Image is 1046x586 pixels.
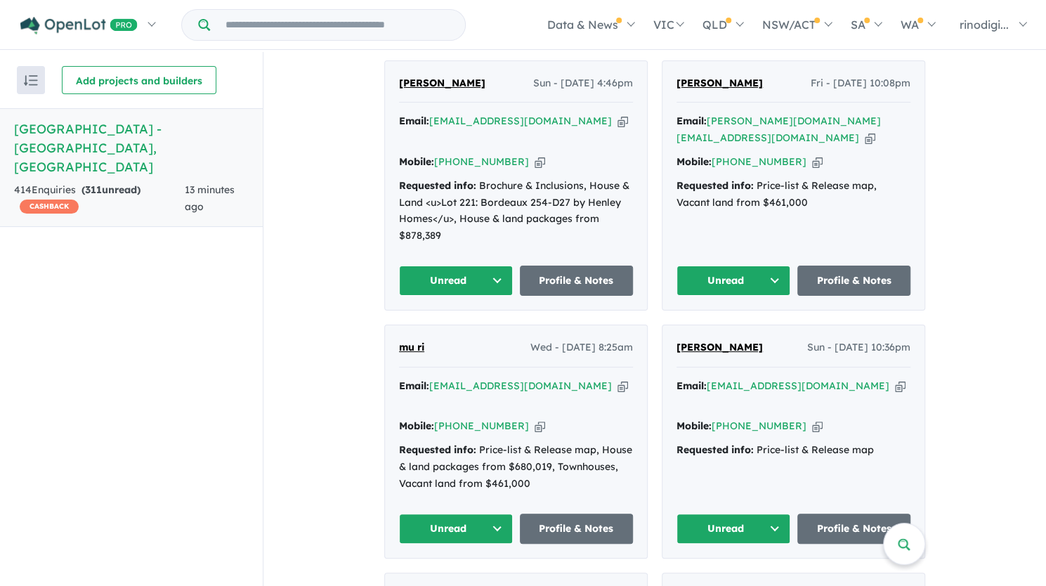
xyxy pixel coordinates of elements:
a: Profile & Notes [797,514,911,544]
a: [PHONE_NUMBER] [712,155,806,168]
div: Price-list & Release map, House & land packages from $680,019, Townhouses, Vacant land from $461,000 [399,442,633,492]
button: Copy [617,114,628,129]
span: mu ri [399,341,424,353]
button: Copy [895,379,906,393]
img: Openlot PRO Logo White [20,17,138,34]
div: Price-list & Release map, Vacant land from $461,000 [676,178,910,211]
button: Unread [676,514,790,544]
a: [PERSON_NAME] [676,75,763,92]
strong: Requested info: [676,179,754,192]
strong: Email: [676,379,707,392]
strong: Mobile: [676,155,712,168]
span: [PERSON_NAME] [676,341,763,353]
strong: ( unread) [81,183,140,196]
a: [EMAIL_ADDRESS][DOMAIN_NAME] [707,379,889,392]
button: Copy [535,419,545,434]
a: [PHONE_NUMBER] [434,155,529,168]
strong: Mobile: [676,419,712,432]
a: Profile & Notes [520,266,634,296]
a: [EMAIL_ADDRESS][DOMAIN_NAME] [429,379,612,392]
strong: Mobile: [399,419,434,432]
span: rinodigi... [960,18,1009,32]
span: 311 [85,183,102,196]
strong: Email: [676,115,707,127]
span: Sun - [DATE] 4:46pm [533,75,633,92]
strong: Email: [399,379,429,392]
a: [PERSON_NAME] [676,339,763,356]
button: Unread [676,266,790,296]
a: Profile & Notes [797,266,911,296]
button: Add projects and builders [62,66,216,94]
button: Copy [812,419,823,434]
strong: Mobile: [399,155,434,168]
input: Try estate name, suburb, builder or developer [213,10,462,40]
a: [PERSON_NAME] [399,75,485,92]
div: Brochure & Inclusions, House & Land <u>Lot 221: Bordeaux 254-D27 by Henley Homes</u>, House & lan... [399,178,633,245]
button: Copy [865,131,875,145]
img: sort.svg [24,75,38,86]
a: [PHONE_NUMBER] [434,419,529,432]
button: Copy [617,379,628,393]
span: [PERSON_NAME] [676,77,763,89]
span: Sun - [DATE] 10:36pm [807,339,910,356]
strong: Email: [399,115,429,127]
span: 13 minutes ago [185,183,235,213]
span: CASHBACK [20,200,79,214]
strong: Requested info: [399,179,476,192]
button: Unread [399,266,513,296]
div: Price-list & Release map [676,442,910,459]
span: Fri - [DATE] 10:08pm [811,75,910,92]
a: Profile & Notes [520,514,634,544]
span: [PERSON_NAME] [399,77,485,89]
strong: Requested info: [676,443,754,456]
a: mu ri [399,339,424,356]
a: [PERSON_NAME][DOMAIN_NAME][EMAIL_ADDRESS][DOMAIN_NAME] [676,115,881,144]
div: 414 Enquir ies [14,182,185,216]
a: [PHONE_NUMBER] [712,419,806,432]
h5: [GEOGRAPHIC_DATA] - [GEOGRAPHIC_DATA] , [GEOGRAPHIC_DATA] [14,119,249,176]
a: [EMAIL_ADDRESS][DOMAIN_NAME] [429,115,612,127]
span: Wed - [DATE] 8:25am [530,339,633,356]
button: Copy [535,155,545,169]
button: Unread [399,514,513,544]
strong: Requested info: [399,443,476,456]
button: Copy [812,155,823,169]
